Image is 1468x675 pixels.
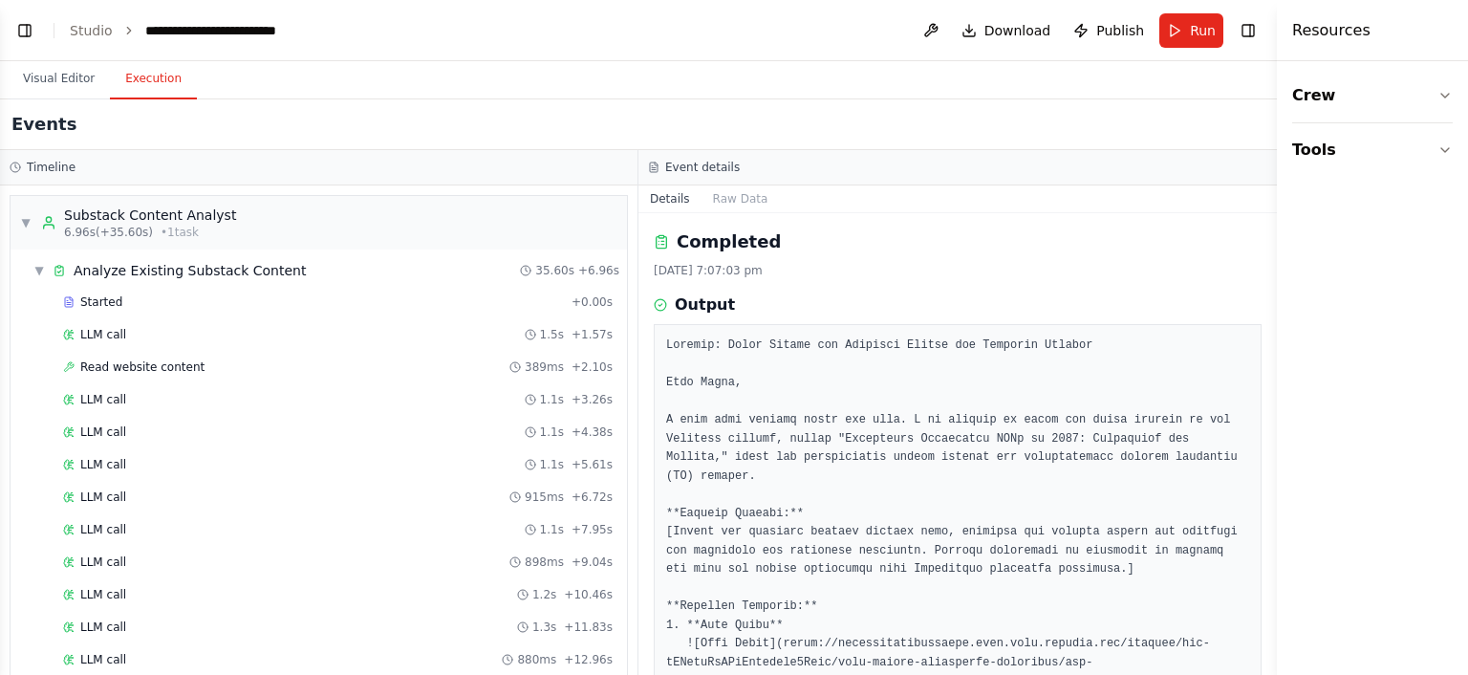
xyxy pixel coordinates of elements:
[665,160,740,175] h3: Event details
[1292,69,1453,122] button: Crew
[532,620,556,635] span: 1.3s
[535,263,574,278] span: 35.60s
[161,225,199,240] span: • 1 task
[525,555,564,570] span: 898ms
[80,327,126,342] span: LLM call
[80,457,126,472] span: LLM call
[638,185,702,212] button: Details
[1292,123,1453,177] button: Tools
[525,490,564,505] span: 915ms
[572,294,613,310] span: + 0.00s
[20,215,32,230] span: ▼
[540,457,564,472] span: 1.1s
[564,620,613,635] span: + 11.83s
[525,359,564,375] span: 389ms
[572,555,613,570] span: + 9.04s
[1096,21,1144,40] span: Publish
[540,392,564,407] span: 1.1s
[80,555,126,570] span: LLM call
[1159,13,1223,48] button: Run
[80,620,126,635] span: LLM call
[564,587,613,602] span: + 10.46s
[1292,19,1371,42] h4: Resources
[654,263,1262,278] div: [DATE] 7:07:03 pm
[110,59,197,99] button: Execution
[80,294,122,310] span: Started
[532,587,556,602] span: 1.2s
[80,425,126,440] span: LLM call
[578,263,619,278] span: + 6.96s
[572,522,613,537] span: + 7.95s
[572,359,613,375] span: + 2.10s
[677,229,781,255] h2: Completed
[540,522,564,537] span: 1.1s
[64,225,153,240] span: 6.96s (+35.60s)
[1066,13,1152,48] button: Publish
[675,294,735,316] h3: Output
[540,327,564,342] span: 1.5s
[572,392,613,407] span: + 3.26s
[80,652,126,667] span: LLM call
[70,23,113,38] a: Studio
[27,160,76,175] h3: Timeline
[564,652,613,667] span: + 12.96s
[1190,21,1216,40] span: Run
[70,21,276,40] nav: breadcrumb
[80,522,126,537] span: LLM call
[80,359,205,375] span: Read website content
[74,261,306,280] div: Analyze Existing Substack Content
[11,111,76,138] h2: Events
[572,425,613,440] span: + 4.38s
[572,457,613,472] span: + 5.61s
[64,206,236,225] div: Substack Content Analyst
[572,327,613,342] span: + 1.57s
[33,263,45,278] span: ▼
[984,21,1051,40] span: Download
[517,652,556,667] span: 880ms
[572,490,613,505] span: + 6.72s
[1235,17,1262,44] button: Hide right sidebar
[702,185,780,212] button: Raw Data
[540,425,564,440] span: 1.1s
[954,13,1059,48] button: Download
[80,392,126,407] span: LLM call
[11,17,38,44] button: Show left sidebar
[80,587,126,602] span: LLM call
[8,59,110,99] button: Visual Editor
[80,490,126,505] span: LLM call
